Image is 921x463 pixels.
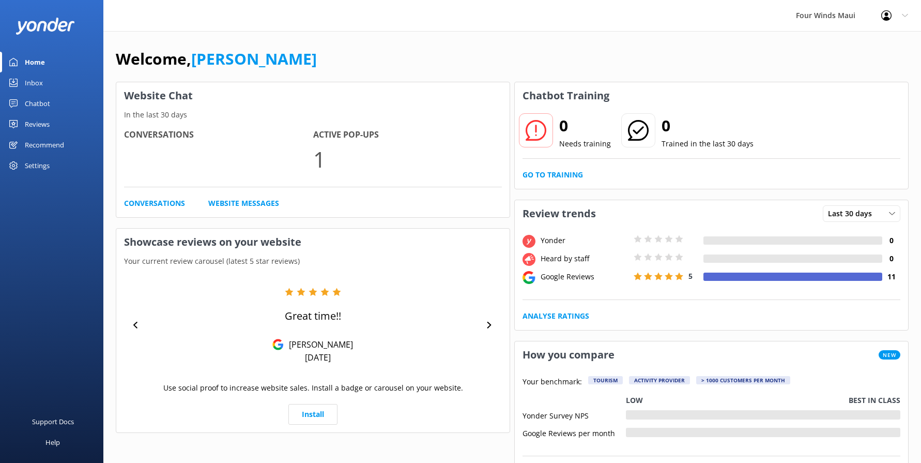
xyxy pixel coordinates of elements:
div: Recommend [25,135,64,155]
p: In the last 30 days [116,109,510,121]
div: > 1000 customers per month [696,376,790,384]
span: Last 30 days [828,208,878,219]
div: Home [25,52,45,72]
div: Tourism [588,376,623,384]
div: Chatbot [25,93,50,114]
a: Go to Training [523,169,583,181]
h4: Conversations [124,128,313,142]
div: Activity Provider [629,376,690,384]
div: Help [45,432,60,453]
p: Best in class [849,395,900,406]
span: New [879,350,900,360]
h3: Chatbot Training [515,82,617,109]
a: Conversations [124,198,185,209]
a: Install [288,404,337,425]
h4: Active Pop-ups [313,128,502,142]
h3: Review trends [515,200,604,227]
h3: How you compare [515,341,622,368]
p: 1 [313,142,502,176]
a: Website Messages [208,198,279,209]
p: Your benchmark: [523,376,582,389]
h3: Showcase reviews on your website [116,229,510,256]
div: Heard by staff [538,253,631,264]
p: Trained in the last 30 days [662,138,754,150]
span: 5 [688,271,693,281]
h2: 0 [662,113,754,138]
a: [PERSON_NAME] [191,48,317,69]
h4: 0 [882,235,900,246]
p: Use social proof to increase website sales. Install a badge or carousel on your website. [163,382,463,394]
p: Your current review carousel (latest 5 star reviews) [116,256,510,267]
img: Google Reviews [272,339,284,350]
h1: Welcome, [116,47,317,71]
p: [PERSON_NAME] [284,339,353,350]
div: Yonder Survey NPS [523,410,626,420]
div: Reviews [25,114,50,135]
h3: Website Chat [116,82,510,109]
p: Great time!! [285,309,341,323]
h2: 0 [559,113,611,138]
div: Inbox [25,72,43,93]
div: Yonder [538,235,631,246]
p: [DATE] [305,352,331,363]
img: yonder-white-logo.png [16,18,75,35]
p: Needs training [559,138,611,150]
div: Support Docs [32,411,74,432]
div: Settings [25,155,50,176]
h4: 11 [882,271,900,282]
div: Google Reviews [538,271,631,282]
a: Analyse Ratings [523,310,589,322]
div: Google Reviews per month [523,428,626,437]
p: Low [626,395,643,406]
h4: 0 [882,253,900,264]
